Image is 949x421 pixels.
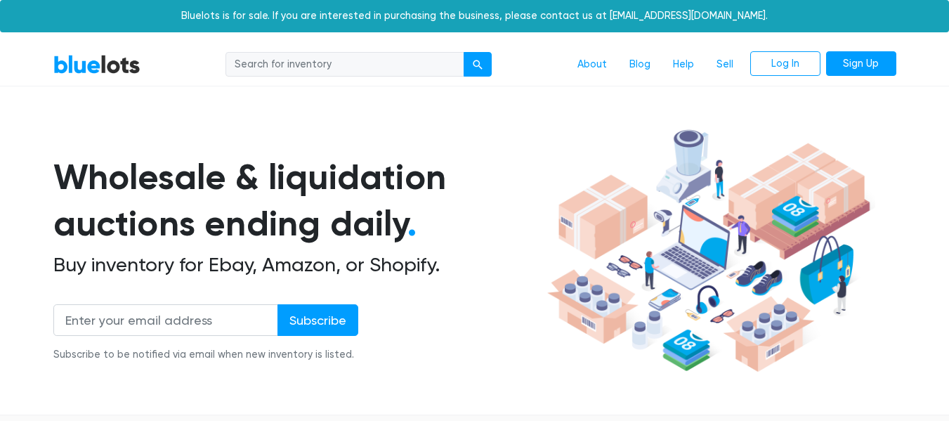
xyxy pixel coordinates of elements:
[407,202,417,245] span: .
[826,51,896,77] a: Sign Up
[542,123,875,379] img: hero-ee84e7d0318cb26816c560f6b4441b76977f77a177738b4e94f68c95b2b83dbb.png
[53,253,542,277] h2: Buy inventory for Ebay, Amazon, or Shopify.
[53,154,542,247] h1: Wholesale & liquidation auctions ending daily
[750,51,820,77] a: Log In
[705,51,745,78] a: Sell
[618,51,662,78] a: Blog
[566,51,618,78] a: About
[53,54,140,75] a: BlueLots
[53,347,358,363] div: Subscribe to be notified via email when new inventory is listed.
[277,304,358,336] input: Subscribe
[225,52,464,77] input: Search for inventory
[662,51,705,78] a: Help
[53,304,278,336] input: Enter your email address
